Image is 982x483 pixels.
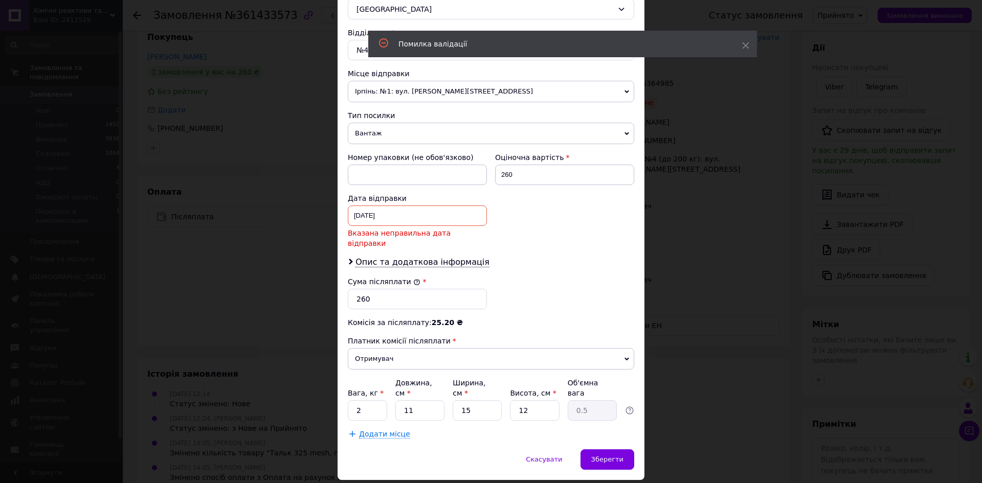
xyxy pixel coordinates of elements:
[348,193,487,203] div: Дата відправки
[432,318,463,327] span: 25.20 ₴
[526,455,562,463] span: Скасувати
[359,430,410,439] span: Додати місце
[348,317,634,328] div: Комісія за післяплату:
[510,389,556,397] label: Висота, см
[348,70,410,78] span: Місце відправки
[453,379,485,397] label: Ширина, см
[495,152,634,163] div: Оціночна вартість
[355,257,489,267] span: Опис та додаткова інформація
[395,379,432,397] label: Довжина, см
[348,152,487,163] div: Номер упаковки (не обов'язково)
[348,278,420,286] label: Сума післяплати
[348,81,634,102] span: Ірпінь: №1: вул. [PERSON_NAME][STREET_ADDRESS]
[348,228,487,248] span: Вказана неправильна дата відправки
[348,337,451,345] span: Платник комісії післяплати
[591,455,623,463] span: Зберегти
[348,123,634,144] span: Вантаж
[348,28,634,38] div: Відділення
[398,39,717,49] div: Помилка валідації
[348,40,634,60] div: №4 (до 200 кг): вул. [PERSON_NAME][STREET_ADDRESS]
[348,111,395,120] span: Тип посилки
[568,378,617,398] div: Об'ємна вага
[348,348,634,370] span: Отримувач
[348,389,384,397] label: Вага, кг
